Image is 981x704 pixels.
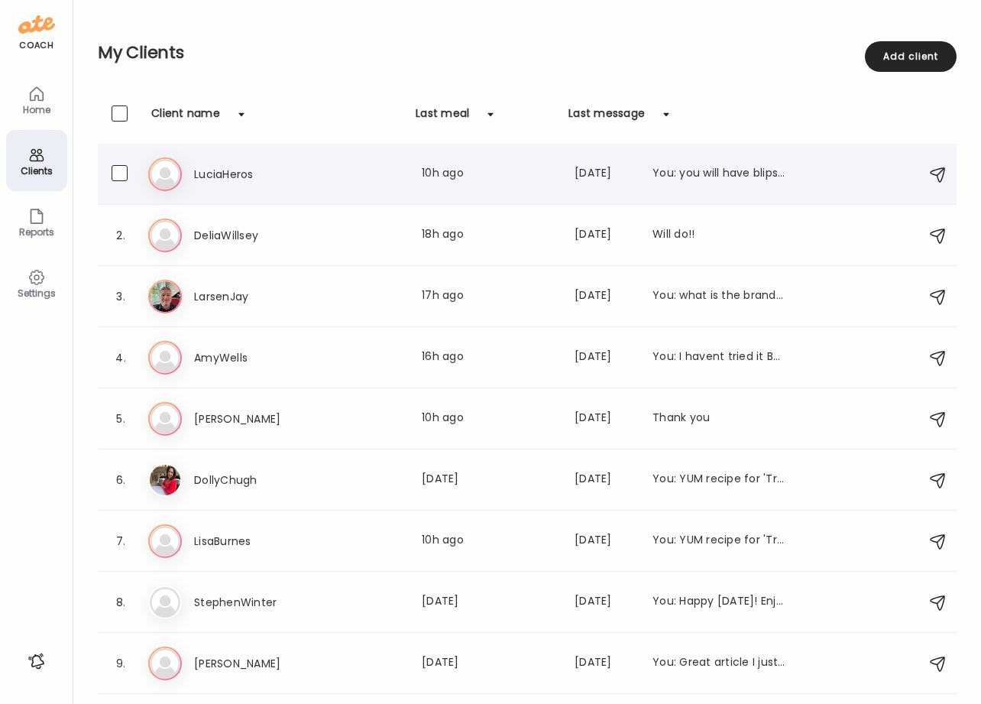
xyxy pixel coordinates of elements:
div: 3. [112,287,130,306]
div: Thank you [652,410,787,428]
div: 6. [112,471,130,489]
div: 10h ago [422,410,556,428]
div: 9. [112,654,130,673]
div: [DATE] [575,593,634,612]
h3: DeliaWillsey [194,226,329,245]
div: Last message [568,105,645,130]
div: 17h ago [422,287,556,306]
div: You: what is the brand? I cant see it in that photo - [652,287,787,306]
div: [DATE] [575,349,634,367]
div: [DATE] [575,471,634,489]
div: 2. [112,226,130,245]
div: [DATE] [575,165,634,183]
div: [DATE] [422,593,556,612]
div: [DATE] [575,410,634,428]
div: 18h ago [422,226,556,245]
h3: LisaBurnes [194,532,329,550]
div: Client name [151,105,220,130]
div: Add client [865,41,957,72]
div: Home [9,105,64,115]
div: [DATE] [575,654,634,673]
div: Last meal [416,105,469,130]
div: Settings [9,288,64,298]
div: [DATE] [575,287,634,306]
img: ate [18,12,55,37]
h3: [PERSON_NAME] [194,410,329,428]
div: You: YUM recipe for 'Trendy Buffalo Chicken Cottage Cheese Wraps' [URL][DOMAIN_NAME] [652,532,787,550]
div: Reports [9,227,64,237]
div: [DATE] [575,532,634,550]
div: 5. [112,410,130,428]
div: [DATE] [422,654,556,673]
div: 10h ago [422,165,556,183]
div: 16h ago [422,349,556,367]
h3: DollyChugh [194,471,329,489]
div: coach [19,39,53,52]
div: Will do!! [652,226,787,245]
div: Clients [9,166,64,176]
div: You: you will have blips - keeping that blood sugar line at a nice gentle wave is the objective. ... [652,165,787,183]
div: 7. [112,532,130,550]
h3: [PERSON_NAME] [194,654,329,673]
h2: My Clients [98,41,957,64]
div: You: Great article I just came across about food cravings and wanted to share: [URL][DOMAIN_NAME] [652,654,787,673]
div: [DATE] [575,226,634,245]
div: 4. [112,349,130,367]
div: You: Happy [DATE]! Enjoy the weekend. Make the best possible choices in whatever fun comes your w... [652,593,787,612]
h3: AmyWells [194,349,329,367]
div: You: I havent tried it BUT [PERSON_NAME] - one of our coaches just tried it and texted me that I ... [652,349,787,367]
div: You: YUM recipe for 'Trendy Buffalo Chicken Cottage Cheese Wraps' [URL][DOMAIN_NAME] [652,471,787,489]
h3: LarsenJay [194,287,329,306]
h3: LuciaHeros [194,165,329,183]
div: 8. [112,593,130,612]
div: [DATE] [422,471,556,489]
div: 10h ago [422,532,556,550]
h3: StephenWinter [194,593,329,612]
